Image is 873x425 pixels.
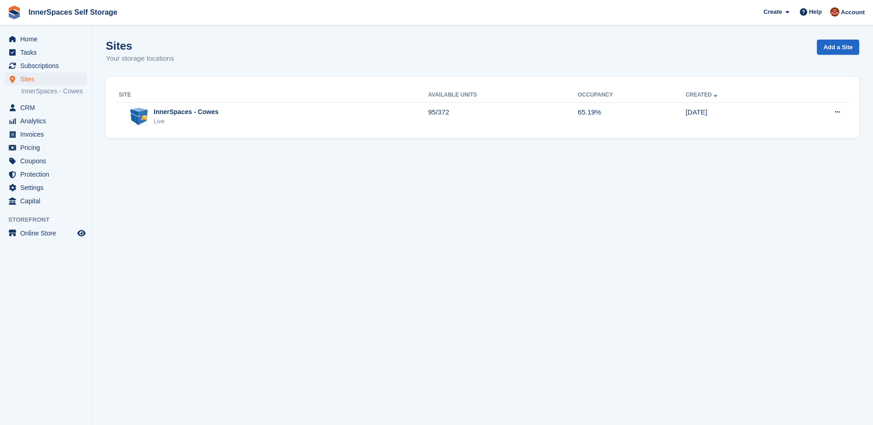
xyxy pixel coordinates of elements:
img: Image of InnerSpaces - Cowes site [130,108,148,125]
a: menu [5,33,87,46]
span: Home [20,33,75,46]
th: Site [117,88,428,103]
th: Occupancy [578,88,686,103]
h1: Sites [106,40,174,52]
span: Pricing [20,141,75,154]
a: menu [5,155,87,167]
span: Invoices [20,128,75,141]
img: stora-icon-8386f47178a22dfd0bd8f6a31ec36ba5ce8667c1dd55bd0f319d3a0aa187defe.svg [7,6,21,19]
td: 95/372 [428,102,578,131]
a: Preview store [76,228,87,239]
span: Storefront [8,215,92,224]
span: Analytics [20,115,75,127]
span: Coupons [20,155,75,167]
a: menu [5,128,87,141]
span: Account [841,8,865,17]
span: CRM [20,101,75,114]
td: 65.19% [578,102,686,131]
span: Tasks [20,46,75,59]
span: Protection [20,168,75,181]
a: menu [5,46,87,59]
a: menu [5,168,87,181]
a: menu [5,141,87,154]
a: menu [5,101,87,114]
span: Help [809,7,822,17]
span: Settings [20,181,75,194]
a: Created [686,92,719,98]
span: Sites [20,73,75,86]
th: Available Units [428,88,578,103]
span: Online Store [20,227,75,240]
a: Add a Site [817,40,859,55]
span: Create [763,7,782,17]
a: menu [5,195,87,207]
a: menu [5,227,87,240]
div: Live [154,117,219,126]
p: Your storage locations [106,53,174,64]
span: Subscriptions [20,59,75,72]
span: Capital [20,195,75,207]
a: menu [5,181,87,194]
a: InnerSpaces Self Storage [25,5,121,20]
a: menu [5,59,87,72]
img: Abby Tilley [830,7,839,17]
a: menu [5,115,87,127]
td: [DATE] [686,102,789,131]
a: menu [5,73,87,86]
div: InnerSpaces - Cowes [154,107,219,117]
a: InnerSpaces - Cowes [21,87,87,96]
